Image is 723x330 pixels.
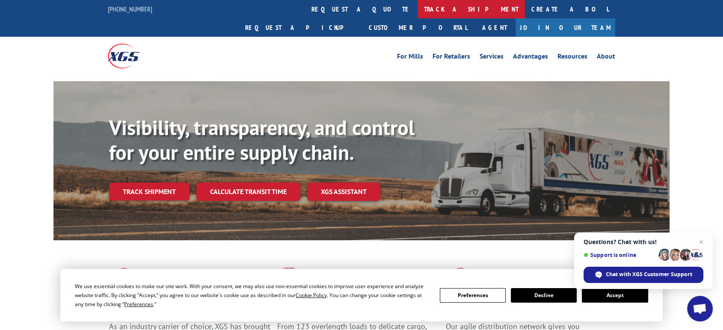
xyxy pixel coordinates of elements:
[196,183,300,201] a: Calculate transit time
[362,18,474,37] a: Customer Portal
[296,292,327,299] span: Cookie Policy
[75,282,429,309] div: We use essential cookies to make our site work. With your consent, we may also use non-essential ...
[109,268,136,290] img: xgs-icon-total-supply-chain-intelligence-red
[446,268,475,290] img: xgs-icon-flagship-distribution-model-red
[474,18,516,37] a: Agent
[277,268,297,290] img: xgs-icon-focused-on-flooring-red
[516,18,615,37] a: Join Our Team
[582,288,648,303] button: Accept
[239,18,362,37] a: Request a pickup
[557,53,587,62] a: Resources
[108,5,152,13] a: [PHONE_NUMBER]
[397,53,423,62] a: For Mills
[124,301,153,308] span: Preferences
[584,239,703,245] span: Questions? Chat with us!
[513,53,548,62] a: Advantages
[696,237,706,247] span: Close chat
[606,271,692,278] span: Chat with XGS Customer Support
[109,183,190,200] a: Track shipment
[687,296,713,321] div: Open chat
[433,53,470,62] a: For Retailers
[307,183,380,201] a: XGS ASSISTANT
[584,267,703,283] div: Chat with XGS Customer Support
[109,114,415,165] b: Visibility, transparency, and control for your entire supply chain.
[511,288,577,303] button: Decline
[60,269,663,321] div: Cookie Consent Prompt
[597,53,615,62] a: About
[480,53,504,62] a: Services
[584,252,655,258] span: Support is online
[440,288,506,303] button: Preferences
